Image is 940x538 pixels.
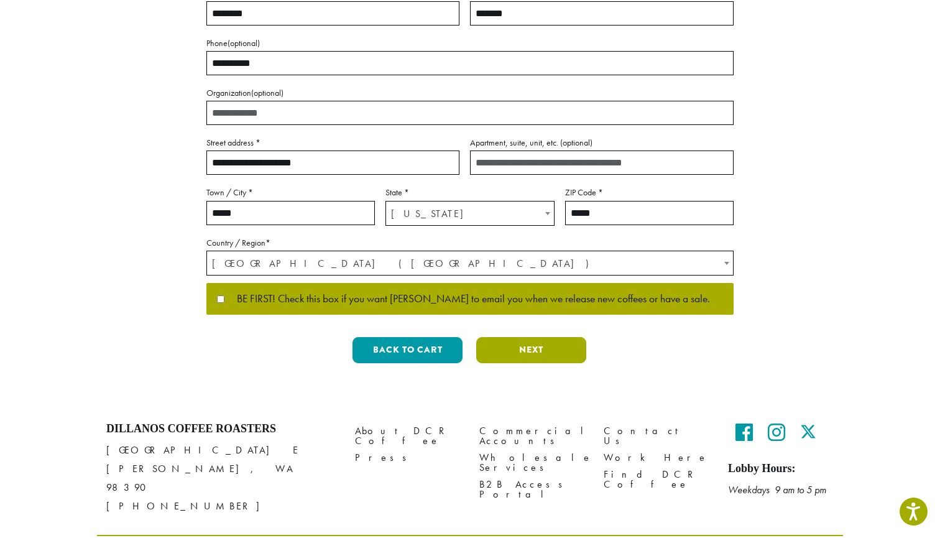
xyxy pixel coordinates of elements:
h4: Dillanos Coffee Roasters [106,422,336,436]
span: (optional) [251,87,283,98]
span: State [385,201,554,226]
a: Find DCR Coffee [604,466,709,493]
button: Back to cart [352,337,463,363]
a: About DCR Coffee [355,422,461,449]
span: Washington [386,202,553,226]
button: Next [476,337,586,363]
h5: Lobby Hours: [728,462,834,476]
label: Street address [206,135,459,151]
label: Apartment, suite, unit, etc. [470,135,734,151]
a: Commercial Accounts [479,422,585,449]
input: BE FIRST! Check this box if you want [PERSON_NAME] to email you when we release new coffees or ha... [217,295,224,303]
em: Weekdays 9 am to 5 pm [728,483,826,496]
a: Contact Us [604,422,709,449]
a: Work Here [604,450,709,466]
a: Press [355,450,461,466]
span: BE FIRST! Check this box if you want [PERSON_NAME] to email you when we release new coffees or ha... [224,294,710,305]
p: [GEOGRAPHIC_DATA] E [PERSON_NAME], WA 98390 [PHONE_NUMBER] [106,441,336,516]
label: ZIP Code [565,185,734,200]
a: Wholesale Services [479,450,585,476]
label: Town / City [206,185,375,200]
label: Organization [206,85,734,101]
label: State [385,185,554,200]
span: United States (US) [207,251,733,276]
span: (optional) [228,37,260,49]
a: B2B Access Portal [479,476,585,503]
span: Country / Region [206,251,734,276]
span: (optional) [560,137,592,148]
